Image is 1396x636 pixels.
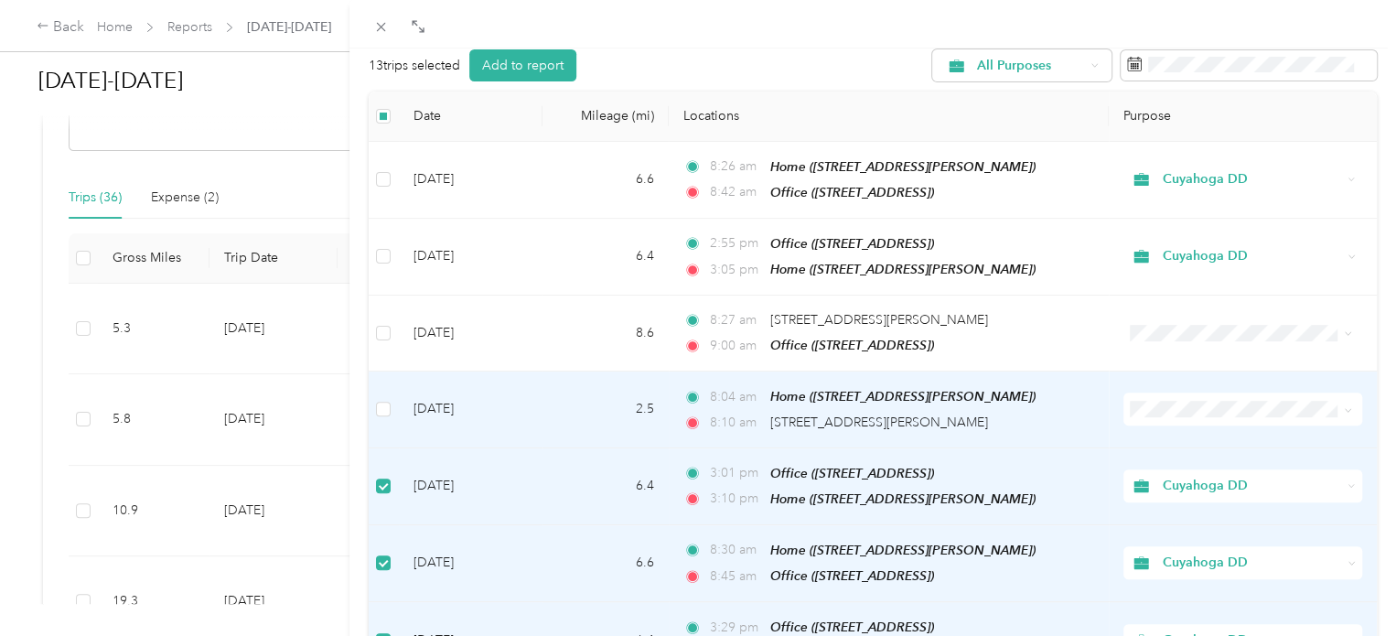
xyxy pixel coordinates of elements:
span: Cuyahoga DD [1163,169,1342,189]
span: Office ([STREET_ADDRESS]) [770,236,934,251]
span: Home ([STREET_ADDRESS][PERSON_NAME]) [770,159,1036,174]
td: 6.4 [542,219,669,296]
span: 8:45 am [710,566,762,587]
td: [DATE] [399,372,542,447]
span: Office ([STREET_ADDRESS]) [770,620,934,634]
th: Locations [669,92,1109,142]
span: 3:05 pm [710,260,762,280]
th: Mileage (mi) [542,92,669,142]
span: 8:04 am [710,387,762,407]
span: Home ([STREET_ADDRESS][PERSON_NAME]) [770,491,1036,506]
span: 8:30 am [710,540,762,560]
span: Home ([STREET_ADDRESS][PERSON_NAME]) [770,262,1036,276]
span: 8:27 am [710,310,762,330]
td: [DATE] [399,448,542,525]
span: Cuyahoga DD [1163,246,1342,266]
span: Office ([STREET_ADDRESS]) [770,466,934,480]
span: All Purposes [977,59,1084,72]
td: 6.4 [542,448,669,525]
span: 3:01 pm [710,463,762,483]
td: [DATE] [399,219,542,296]
span: 8:42 am [710,182,762,202]
iframe: Everlance-gr Chat Button Frame [1294,534,1396,636]
span: Office ([STREET_ADDRESS]) [770,338,934,352]
span: 8:10 am [710,413,762,433]
th: Date [399,92,542,142]
td: [DATE] [399,296,542,372]
td: 2.5 [542,372,669,447]
span: Office ([STREET_ADDRESS]) [770,568,934,583]
span: Office ([STREET_ADDRESS]) [770,185,934,199]
span: Cuyahoga DD [1163,476,1342,496]
span: 2:55 pm [710,233,762,253]
p: 13 trips selected [369,56,460,75]
td: 6.6 [542,142,669,219]
td: [DATE] [399,525,542,602]
span: 3:10 pm [710,489,762,509]
button: Add to report [469,49,576,81]
th: Purpose [1109,92,1377,142]
td: 8.6 [542,296,669,372]
span: Home ([STREET_ADDRESS][PERSON_NAME]) [770,543,1036,557]
span: [STREET_ADDRESS][PERSON_NAME] [770,312,988,328]
span: 9:00 am [710,336,762,356]
span: Home ([STREET_ADDRESS][PERSON_NAME]) [770,389,1036,404]
span: [STREET_ADDRESS][PERSON_NAME] [770,415,988,430]
span: 8:26 am [710,156,762,177]
span: Cuyahoga DD [1163,553,1342,573]
td: 6.6 [542,525,669,602]
td: [DATE] [399,142,542,219]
